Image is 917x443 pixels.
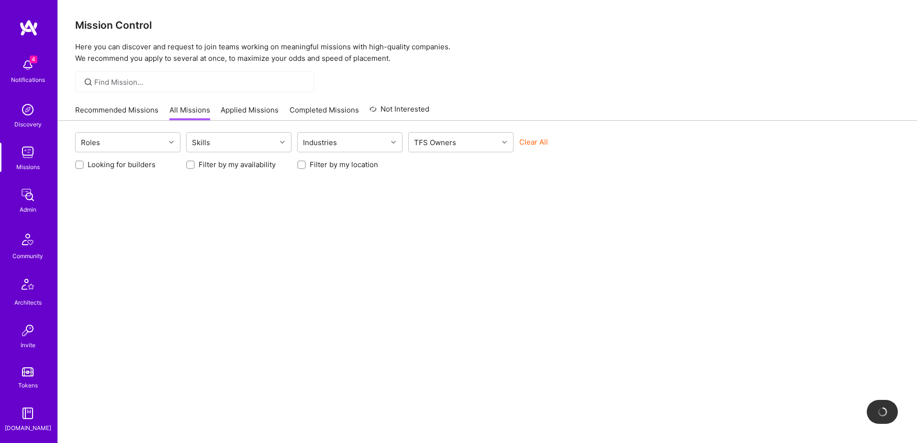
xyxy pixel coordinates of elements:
[5,423,51,433] div: [DOMAIN_NAME]
[22,367,34,376] img: tokens
[877,407,888,417] img: loading
[18,185,37,204] img: admin teamwork
[75,105,158,121] a: Recommended Missions
[190,136,212,149] div: Skills
[199,159,276,170] label: Filter by my availability
[20,204,36,215] div: Admin
[519,137,548,147] button: Clear All
[18,100,37,119] img: discovery
[18,143,37,162] img: teamwork
[19,19,38,36] img: logo
[16,228,39,251] img: Community
[16,162,40,172] div: Missions
[169,105,210,121] a: All Missions
[310,159,378,170] label: Filter by my location
[88,159,156,170] label: Looking for builders
[30,56,37,63] span: 4
[18,380,38,390] div: Tokens
[18,321,37,340] img: Invite
[78,136,102,149] div: Roles
[94,77,307,87] input: Find Mission...
[391,140,396,145] i: icon Chevron
[290,105,359,121] a: Completed Missions
[14,297,42,307] div: Architects
[16,274,39,297] img: Architects
[502,140,507,145] i: icon Chevron
[18,404,37,423] img: guide book
[169,140,174,145] i: icon Chevron
[75,41,900,64] p: Here you can discover and request to join teams working on meaningful missions with high-quality ...
[369,103,429,121] a: Not Interested
[301,136,339,149] div: Industries
[14,119,42,129] div: Discovery
[83,77,94,88] i: icon SearchGrey
[21,340,35,350] div: Invite
[412,136,458,149] div: TFS Owners
[12,251,43,261] div: Community
[11,75,45,85] div: Notifications
[75,19,900,31] h3: Mission Control
[18,56,37,75] img: bell
[221,105,279,121] a: Applied Missions
[280,140,285,145] i: icon Chevron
